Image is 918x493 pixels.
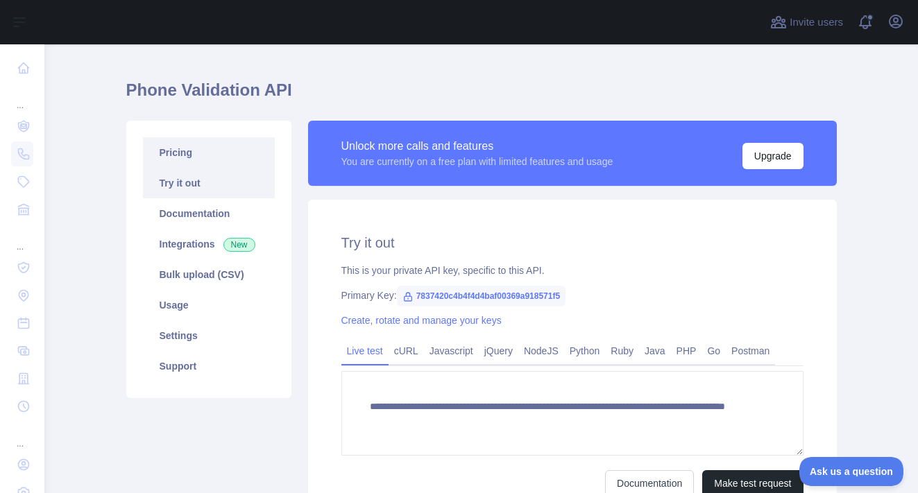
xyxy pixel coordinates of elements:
div: Unlock more calls and features [341,138,613,155]
div: This is your private API key, specific to this API. [341,263,804,277]
a: cURL [389,340,424,362]
a: NodeJS [518,340,564,362]
h2: Try it out [341,233,804,252]
a: Java [639,340,671,362]
a: Create, rotate and manage your keys [341,315,502,326]
a: Javascript [424,340,479,362]
a: Try it out [143,168,275,198]
div: ... [11,225,33,252]
a: Bulk upload (CSV) [143,259,275,290]
div: ... [11,83,33,111]
a: Ruby [605,340,639,362]
a: jQuery [479,340,518,362]
span: Invite users [790,15,843,31]
button: Invite users [767,11,846,33]
div: ... [11,422,33,449]
a: Python [564,340,606,362]
a: Settings [143,320,275,351]
a: Postman [726,340,775,362]
a: Integrations New [143,229,275,259]
div: You are currently on a free plan with limited features and usage [341,155,613,168]
a: Pricing [143,137,275,168]
iframe: Help Scout Beacon - Open [799,457,904,486]
a: PHP [671,340,702,362]
a: Usage [143,290,275,320]
a: Support [143,351,275,381]
a: Go [702,340,726,362]
a: Live test [341,340,389,362]
button: Upgrade [742,143,804,169]
a: Documentation [143,198,275,229]
div: Primary Key: [341,288,804,302]
h1: Phone Validation API [126,79,837,112]
span: New [223,238,255,252]
span: 7837420c4b4f4d4baf00369a918571f5 [397,286,566,306]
